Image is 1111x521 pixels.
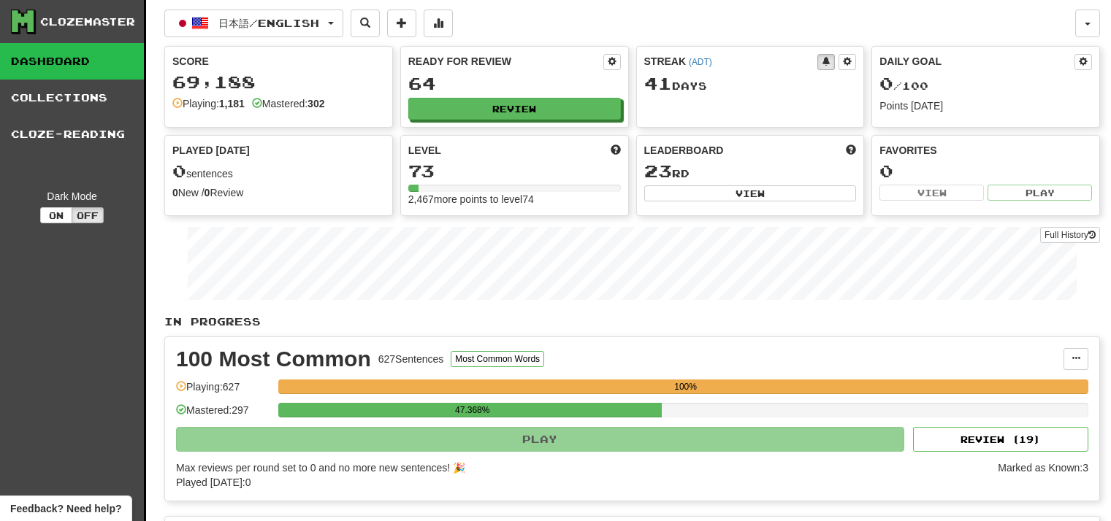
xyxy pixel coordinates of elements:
[644,54,818,69] div: Streak
[378,352,444,366] div: 627 Sentences
[164,314,1100,329] p: In Progress
[644,74,857,93] div: Day s
[408,143,441,158] span: Level
[644,73,672,93] span: 41
[176,403,271,427] div: Mastered: 297
[387,9,416,37] button: Add sentence to collection
[11,189,133,204] div: Dark Mode
[219,98,245,109] strong: 1,181
[176,427,904,452] button: Play
[879,54,1074,70] div: Daily Goal
[72,207,104,223] button: Off
[1040,227,1100,243] a: Full History
[10,501,121,516] span: Open feedback widget
[176,379,271,404] div: Playing: 627
[879,185,984,201] button: View
[172,143,250,158] span: Played [DATE]
[689,57,712,67] a: (ADT)
[846,143,856,158] span: This week in points, UTC
[611,143,621,158] span: Score more points to level up
[408,74,621,93] div: 64
[988,185,1092,201] button: Play
[176,348,371,370] div: 100 Most Common
[172,162,385,181] div: sentences
[644,185,857,201] button: View
[879,162,1092,180] div: 0
[176,460,989,475] div: Max reviews per round set to 0 and no more new sentences! 🎉
[172,185,385,200] div: New / Review
[879,99,1092,113] div: Points [DATE]
[172,73,385,91] div: 69,188
[283,379,1088,394] div: 100%
[408,192,621,207] div: 2,467 more points to level 74
[164,9,343,37] button: 日本語/English
[451,351,544,367] button: Most Common Words
[172,161,186,181] span: 0
[351,9,380,37] button: Search sentences
[205,187,210,198] strong: 0
[408,162,621,180] div: 73
[644,143,724,158] span: Leaderboard
[879,143,1092,158] div: Favorites
[176,476,251,488] span: Played [DATE]: 0
[283,403,662,417] div: 47.368%
[644,161,672,181] span: 23
[172,54,385,69] div: Score
[424,9,453,37] button: More stats
[40,207,72,223] button: On
[308,98,324,109] strong: 302
[40,15,135,29] div: Clozemaster
[913,427,1088,452] button: Review (19)
[172,187,178,198] strong: 0
[879,80,928,92] span: / 100
[408,54,603,69] div: Ready for Review
[252,96,325,111] div: Mastered:
[879,73,893,93] span: 0
[644,162,857,181] div: rd
[172,96,245,111] div: Playing:
[408,98,621,120] button: Review
[218,17,319,29] span: 日本語 / English
[998,460,1088,490] div: Marked as Known: 3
